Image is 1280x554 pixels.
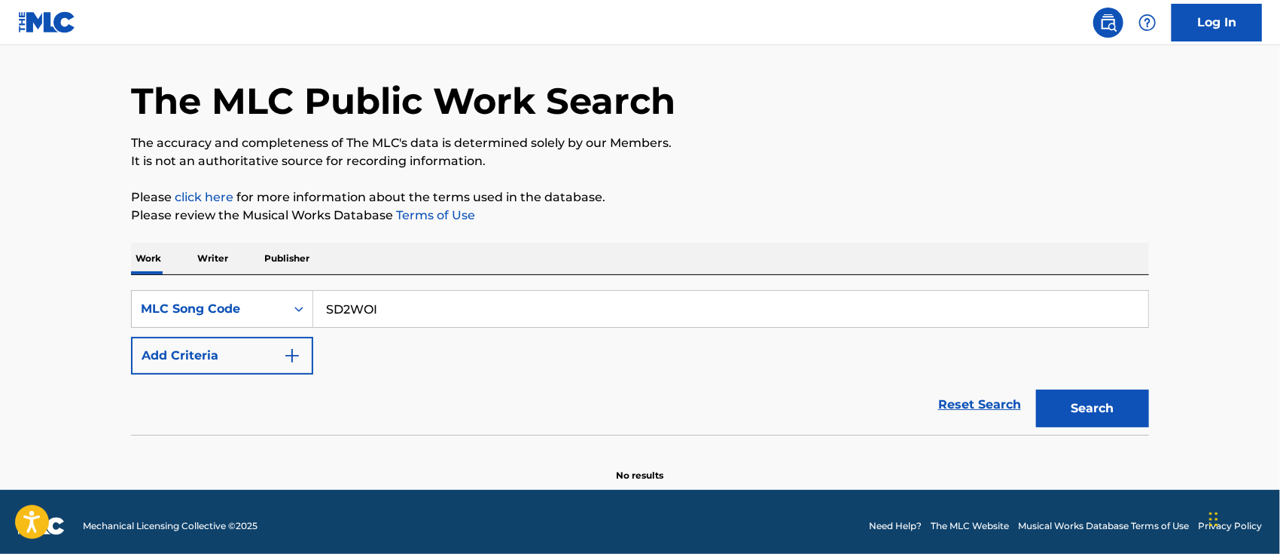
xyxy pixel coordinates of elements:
div: Drag [1209,497,1218,542]
form: Search Form [131,290,1149,435]
a: Need Help? [869,519,922,533]
a: Log In [1172,4,1262,41]
span: Mechanical Licensing Collective © 2025 [83,519,258,533]
a: Musical Works Database Terms of Use [1018,519,1189,533]
a: Terms of Use [393,208,475,222]
a: Public Search [1093,8,1123,38]
a: Reset Search [931,388,1029,421]
iframe: Chat Widget [1205,482,1280,554]
div: Help [1132,8,1163,38]
p: The accuracy and completeness of The MLC's data is determined solely by our Members. [131,134,1149,152]
p: It is not an authoritative source for recording information. [131,152,1149,170]
p: Work [131,243,166,274]
button: Add Criteria [131,337,313,375]
a: The MLC Website [931,519,1009,533]
p: Please review the Musical Works Database [131,207,1149,225]
p: Please for more information about the terms used in the database. [131,188,1149,207]
p: Writer [193,243,233,274]
p: No results [617,451,664,482]
div: MLC Song Code [141,300,276,318]
img: 9d2ae6d4665cec9f34b9.svg [283,347,301,365]
img: help [1138,14,1157,32]
img: MLC Logo [18,11,76,33]
a: Privacy Policy [1198,519,1262,533]
img: search [1099,14,1117,32]
p: Publisher [260,243,314,274]
a: click here [175,190,233,204]
button: Search [1036,390,1149,427]
h1: The MLC Public Work Search [131,78,675,124]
